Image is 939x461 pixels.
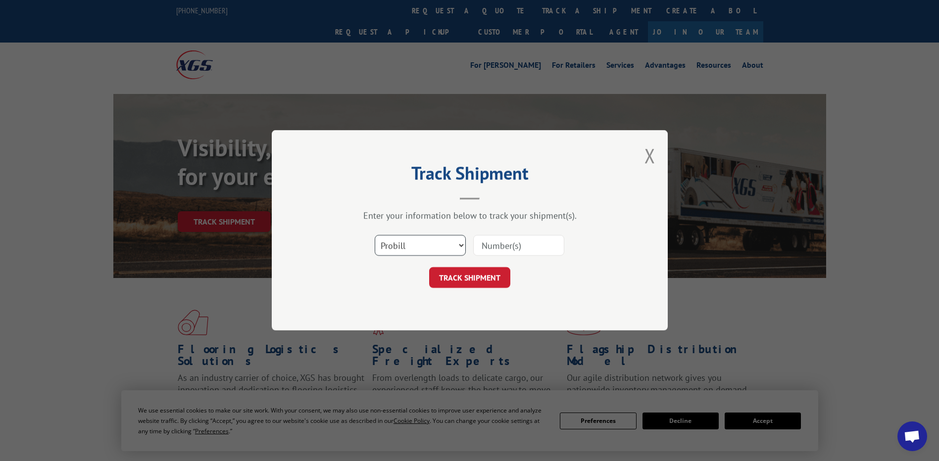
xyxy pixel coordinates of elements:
input: Number(s) [473,235,564,256]
h2: Track Shipment [321,166,618,185]
button: Close modal [644,142,655,169]
div: Enter your information below to track your shipment(s). [321,210,618,222]
div: Open chat [897,421,927,451]
button: TRACK SHIPMENT [429,268,510,288]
